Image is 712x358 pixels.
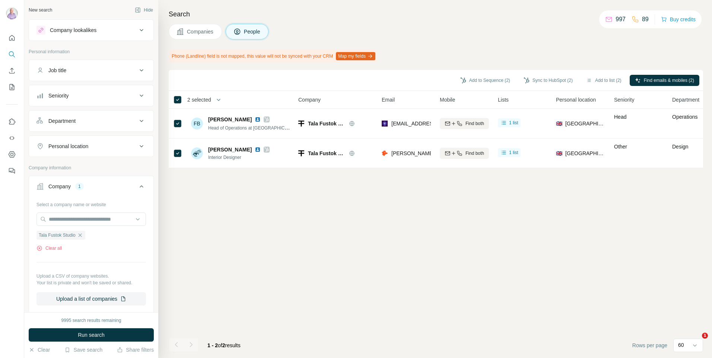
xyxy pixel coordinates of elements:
[29,178,153,198] button: Company1
[440,118,489,129] button: Find both
[187,96,211,103] span: 2 selected
[298,96,321,103] span: Company
[169,9,703,19] h4: Search
[187,28,214,35] span: Companies
[661,14,696,25] button: Buy credits
[614,96,634,103] span: Seniority
[191,147,203,159] img: Avatar
[455,75,515,86] button: Add to Sequence (2)
[6,164,18,178] button: Feedback
[48,183,71,190] div: Company
[614,114,626,120] span: Head
[440,96,455,103] span: Mobile
[6,31,18,45] button: Quick start
[391,121,522,127] span: [EMAIL_ADDRESS][PERSON_NAME][DOMAIN_NAME]
[465,120,484,127] span: Find both
[678,341,684,349] p: 60
[565,120,605,127] span: [GEOGRAPHIC_DATA]
[382,120,388,127] img: provider leadmagic logo
[6,48,18,61] button: Search
[298,121,304,127] img: Logo of Tala Fustok Studio
[6,7,18,19] img: Avatar
[48,92,69,99] div: Seniority
[6,148,18,161] button: Dashboard
[308,120,345,127] span: Tala Fustok Studio
[614,144,627,150] span: Other
[29,112,153,130] button: Department
[581,75,627,86] button: Add to list (2)
[64,346,102,354] button: Save search
[208,125,300,131] span: Head of Operations at [GEOGRAPHIC_DATA]
[50,26,96,34] div: Company lookalikes
[36,198,146,208] div: Select a company name or website
[440,148,489,159] button: Find both
[207,342,241,348] span: results
[29,61,153,79] button: Job title
[117,346,154,354] button: Share filters
[29,137,153,155] button: Personal location
[702,333,708,339] span: 1
[191,118,203,130] div: FB
[687,333,705,351] iframe: Intercom live chat
[36,273,146,279] p: Upload a CSV of company websites.
[642,15,649,24] p: 89
[255,147,261,153] img: LinkedIn logo
[29,164,154,171] p: Company information
[48,67,66,74] div: Job title
[29,7,52,13] div: New search
[382,150,388,157] img: provider hunter logo
[6,80,18,94] button: My lists
[48,143,88,150] div: Personal location
[29,346,50,354] button: Clear
[255,116,261,122] img: LinkedIn logo
[208,154,270,161] span: Interior Designer
[391,150,522,156] span: [PERSON_NAME][EMAIL_ADDRESS][DOMAIN_NAME]
[308,150,345,157] span: Tala Fustok Studio
[644,77,694,84] span: Find emails & mobiles (2)
[208,116,252,123] span: [PERSON_NAME]
[298,150,304,156] img: Logo of Tala Fustok Studio
[169,50,377,63] div: Phone (Landline) field is not mapped, this value will not be synced with your CRM
[498,96,509,103] span: Lists
[672,144,689,150] span: Design
[208,146,252,153] span: [PERSON_NAME]
[556,150,562,157] span: 🇬🇧
[75,183,84,190] div: 1
[630,75,699,86] button: Find emails & mobiles (2)
[39,232,76,239] span: Tala Fustok Studio
[130,4,158,16] button: Hide
[382,96,395,103] span: Email
[509,149,518,156] span: 1 list
[29,48,154,55] p: Personal information
[616,15,626,24] p: 997
[29,87,153,105] button: Seniority
[6,131,18,145] button: Use Surfe API
[6,64,18,77] button: Enrich CSV
[672,96,699,103] span: Department
[48,117,76,125] div: Department
[78,331,105,339] span: Run search
[36,292,146,306] button: Upload a list of companies
[509,119,518,126] span: 1 list
[61,317,121,324] div: 9995 search results remaining
[207,342,218,348] span: 1 - 2
[29,21,153,39] button: Company lookalikes
[218,342,222,348] span: of
[556,96,596,103] span: Personal location
[36,245,62,252] button: Clear all
[518,75,578,86] button: Sync to HubSpot (2)
[6,115,18,128] button: Use Surfe on LinkedIn
[465,150,484,157] span: Find both
[244,28,261,35] span: People
[556,120,562,127] span: 🇬🇧
[36,279,146,286] p: Your list is private and won't be saved or shared.
[632,342,667,349] span: Rows per page
[336,52,375,60] button: Map my fields
[565,150,605,157] span: [GEOGRAPHIC_DATA]
[29,328,154,342] button: Run search
[222,342,225,348] span: 2
[672,114,697,120] span: Operations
